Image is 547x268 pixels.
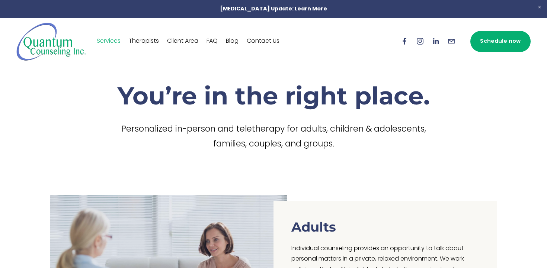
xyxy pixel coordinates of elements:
a: Blog [226,35,239,47]
a: Services [97,35,121,47]
a: Instagram [416,37,424,45]
h3: Adults [291,219,336,235]
a: Schedule now [470,31,531,52]
a: Therapists [129,35,159,47]
a: Facebook [400,37,409,45]
p: Personalized in-person and teletherapy for adults, children & adolescents, families, couples, and... [106,122,441,152]
a: info@quantumcounselinginc.com [447,37,455,45]
a: LinkedIn [432,37,440,45]
a: Client Area [167,35,198,47]
a: FAQ [207,35,218,47]
a: Contact Us [247,35,279,47]
h1: You’re in the right place. [106,81,441,110]
img: Quantum Counseling Inc. | Change starts here. [16,22,86,61]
